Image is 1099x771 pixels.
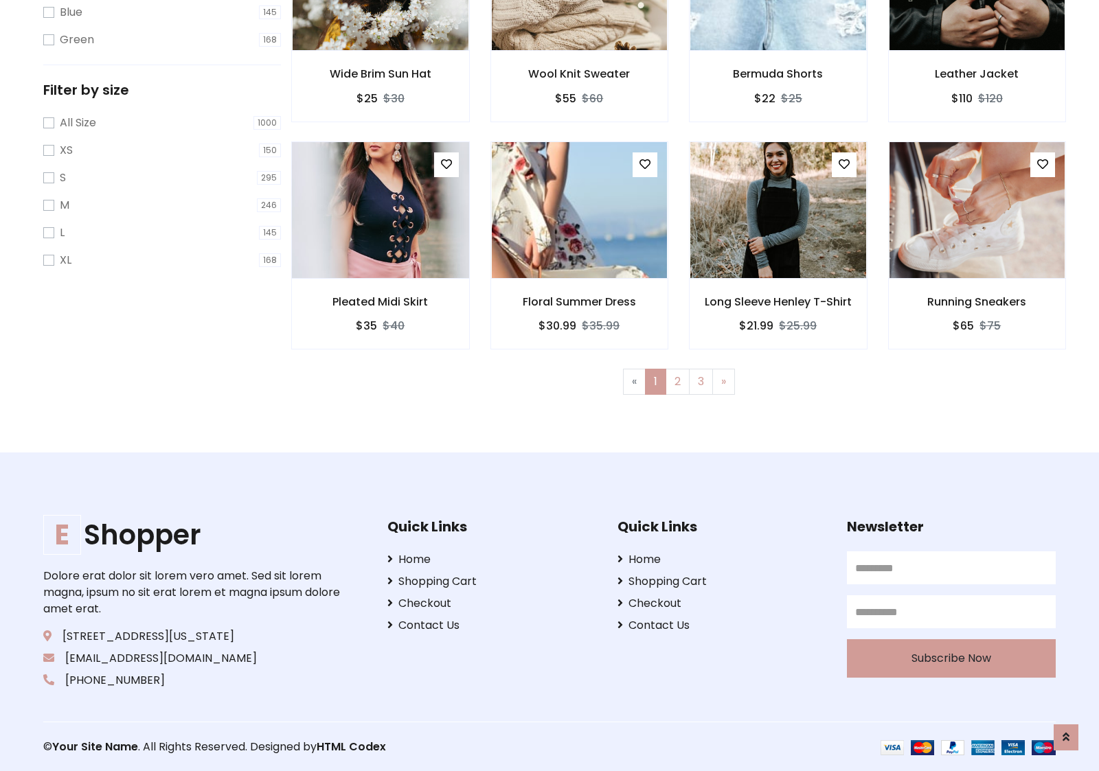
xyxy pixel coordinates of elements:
[781,91,802,106] del: $25
[618,518,826,535] h5: Quick Links
[60,115,96,131] label: All Size
[43,518,344,551] a: EShopper
[889,295,1066,308] h6: Running Sneakers
[259,143,281,157] span: 150
[618,617,826,634] a: Contact Us
[43,518,344,551] h1: Shopper
[43,650,344,667] p: [EMAIL_ADDRESS][DOMAIN_NAME]
[951,92,973,105] h6: $110
[847,518,1056,535] h5: Newsletter
[953,319,974,332] h6: $65
[618,573,826,590] a: Shopping Cart
[292,67,469,80] h6: Wide Brim Sun Hat
[52,739,138,755] a: Your Site Name
[754,92,775,105] h6: $22
[690,295,867,308] h6: Long Sleeve Henley T-Shirt
[43,568,344,617] p: Dolore erat dolor sit lorem vero amet. Sed sit lorem magna, ipsum no sit erat lorem et magna ipsu...
[979,318,1001,334] del: $75
[356,92,378,105] h6: $25
[60,142,73,159] label: XS
[259,226,281,240] span: 145
[666,369,690,395] a: 2
[259,5,281,19] span: 145
[43,628,344,645] p: [STREET_ADDRESS][US_STATE]
[387,595,596,612] a: Checkout
[978,91,1003,106] del: $120
[257,171,281,185] span: 295
[60,4,82,21] label: Blue
[387,551,596,568] a: Home
[645,369,666,395] a: 1
[618,595,826,612] a: Checkout
[257,198,281,212] span: 246
[292,295,469,308] h6: Pleated Midi Skirt
[356,319,377,332] h6: $35
[889,67,1066,80] h6: Leather Jacket
[721,373,726,389] span: »
[259,33,281,47] span: 168
[539,319,576,332] h6: $30.99
[491,67,668,80] h6: Wool Knit Sweater
[43,82,281,98] h5: Filter by size
[259,253,281,267] span: 168
[60,252,71,268] label: XL
[739,319,773,332] h6: $21.99
[43,739,549,755] p: © . All Rights Reserved. Designed by
[60,32,94,48] label: Green
[779,318,817,334] del: $25.99
[491,295,668,308] h6: Floral Summer Dress
[582,318,620,334] del: $35.99
[43,515,81,555] span: E
[689,369,713,395] a: 3
[317,739,386,755] a: HTML Codex
[60,225,65,241] label: L
[60,170,66,186] label: S
[302,369,1056,395] nav: Page navigation
[555,92,576,105] h6: $55
[387,617,596,634] a: Contact Us
[383,91,405,106] del: $30
[383,318,405,334] del: $40
[253,116,281,130] span: 1000
[618,551,826,568] a: Home
[690,67,867,80] h6: Bermuda Shorts
[847,639,1056,678] button: Subscribe Now
[387,518,596,535] h5: Quick Links
[582,91,603,106] del: $60
[712,369,735,395] a: Next
[60,197,69,214] label: M
[43,672,344,689] p: [PHONE_NUMBER]
[387,573,596,590] a: Shopping Cart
